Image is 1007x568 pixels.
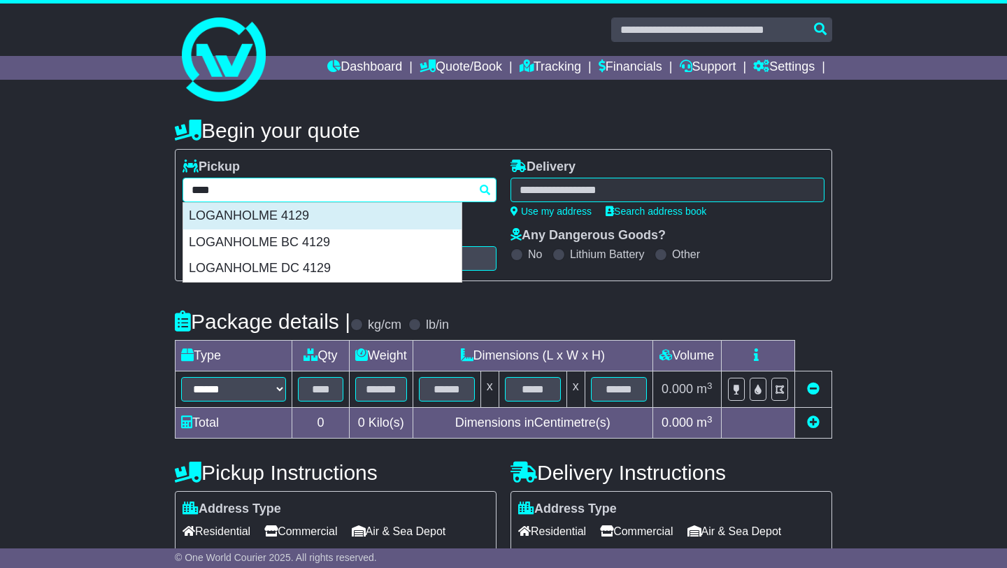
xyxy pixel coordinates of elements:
[175,119,832,142] h4: Begin your quote
[480,371,499,408] td: x
[680,56,736,80] a: Support
[518,502,617,517] label: Address Type
[292,408,350,439] td: 0
[707,414,713,425] sup: 3
[183,255,462,282] div: LOGANHOLME DC 4129
[176,408,292,439] td: Total
[807,382,820,396] a: Remove this item
[662,416,693,429] span: 0.000
[183,229,462,256] div: LOGANHOLME BC 4129
[175,310,350,333] h4: Package details |
[413,408,652,439] td: Dimensions in Centimetre(s)
[510,228,666,243] label: Any Dangerous Goods?
[510,206,592,217] a: Use my address
[327,56,402,80] a: Dashboard
[672,248,700,261] label: Other
[520,56,581,80] a: Tracking
[807,416,820,429] a: Add new item
[420,56,502,80] a: Quote/Book
[600,520,673,542] span: Commercial
[652,341,721,371] td: Volume
[426,318,449,333] label: lb/in
[175,552,377,563] span: © One World Courier 2025. All rights reserved.
[662,382,693,396] span: 0.000
[687,520,782,542] span: Air & Sea Depot
[350,341,413,371] td: Weight
[510,461,832,484] h4: Delivery Instructions
[183,178,497,202] typeahead: Please provide city
[697,382,713,396] span: m
[176,341,292,371] td: Type
[707,381,713,391] sup: 3
[292,341,350,371] td: Qty
[510,159,576,175] label: Delivery
[599,56,662,80] a: Financials
[352,520,446,542] span: Air & Sea Depot
[566,371,585,408] td: x
[528,248,542,261] label: No
[264,520,337,542] span: Commercial
[697,416,713,429] span: m
[183,159,240,175] label: Pickup
[183,520,250,542] span: Residential
[175,461,497,484] h4: Pickup Instructions
[606,206,706,217] a: Search address book
[753,56,815,80] a: Settings
[413,341,652,371] td: Dimensions (L x W x H)
[368,318,401,333] label: kg/cm
[570,248,645,261] label: Lithium Battery
[183,203,462,229] div: LOGANHOLME 4129
[518,520,586,542] span: Residential
[183,502,281,517] label: Address Type
[358,416,365,429] span: 0
[350,408,413,439] td: Kilo(s)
